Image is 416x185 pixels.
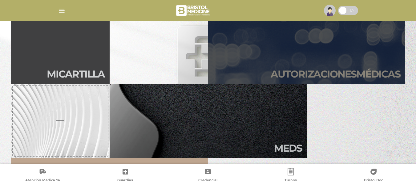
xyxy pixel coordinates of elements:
[110,84,307,158] a: Meds
[1,168,84,184] a: Atención Médica Ya
[175,3,212,18] img: bristol-medicine-blanco.png
[364,178,383,183] span: Bristol Doc
[324,5,336,16] img: profile-placeholder.svg
[167,168,249,184] a: Credencial
[25,178,60,183] span: Atención Médica Ya
[58,7,66,15] img: Cober_menu-lines-white.svg
[285,178,297,183] span: Turnos
[117,178,133,183] span: Guardias
[332,168,415,184] a: Bristol Doc
[47,68,105,80] h2: Mi car tilla
[208,10,405,84] a: Autorizacionesmédicas
[84,168,167,184] a: Guardias
[274,142,302,154] h2: Meds
[249,168,332,184] a: Turnos
[198,178,217,183] span: Credencial
[11,10,110,84] a: Micartilla
[271,68,400,80] h2: Autori zaciones médicas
